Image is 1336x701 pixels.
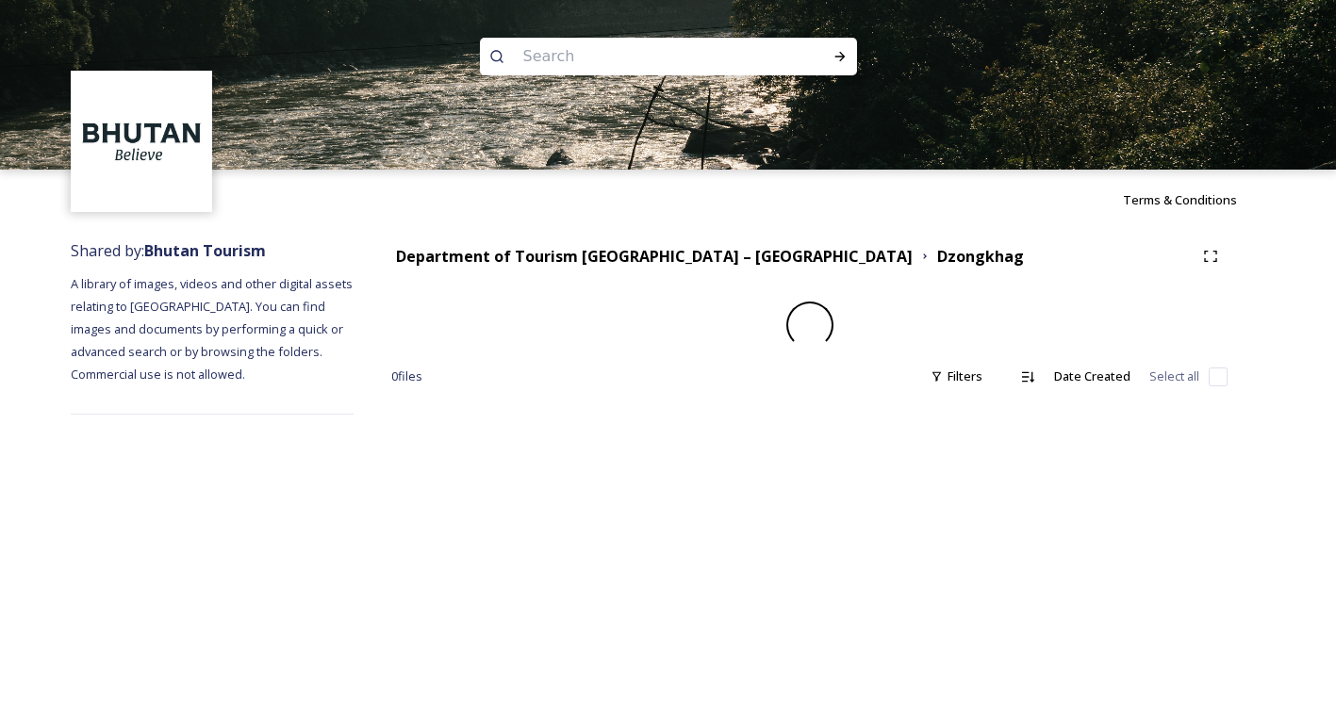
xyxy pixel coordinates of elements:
[396,246,913,267] strong: Department of Tourism [GEOGRAPHIC_DATA] – [GEOGRAPHIC_DATA]
[74,73,210,210] img: BT_Logo_BB_Lockup_CMYK_High%2520Res.jpg
[391,367,422,385] span: 0 file s
[937,246,1024,267] strong: Dzongkhag
[71,275,355,383] span: A library of images, videos and other digital assets relating to [GEOGRAPHIC_DATA]. You can find ...
[71,240,266,261] span: Shared by:
[1123,191,1237,208] span: Terms & Conditions
[1045,358,1140,395] div: Date Created
[144,240,266,261] strong: Bhutan Tourism
[1123,188,1265,211] a: Terms & Conditions
[514,36,772,77] input: Search
[921,358,992,395] div: Filters
[1149,367,1199,385] span: Select all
